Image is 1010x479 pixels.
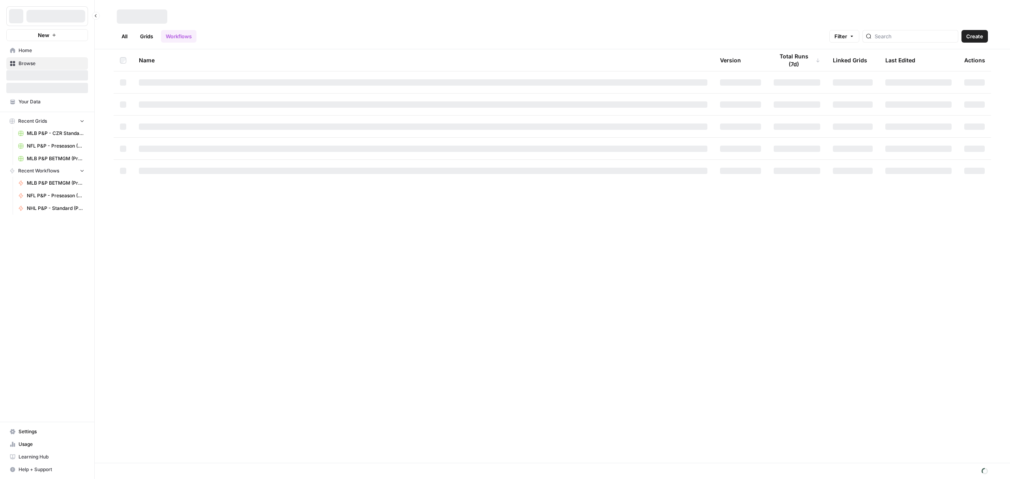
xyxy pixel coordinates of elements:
a: MLB P&P BETMGM (Production) [15,177,88,189]
span: MLB P&P BETMGM (Production) Grid [27,155,84,162]
a: NFL P&P - Preseason (Production) [15,189,88,202]
a: Learning Hub [6,451,88,463]
a: Home [6,44,88,57]
div: Last Edited [885,49,915,71]
span: Filter [834,32,847,40]
span: New [38,31,49,39]
a: MLB P&P BETMGM (Production) Grid [15,152,88,165]
a: Your Data [6,95,88,108]
span: Create [966,32,983,40]
a: NHL P&P - Standard (Production) [15,202,88,215]
span: Help + Support [19,466,84,473]
span: Learning Hub [19,453,84,460]
span: NHL P&P - Standard (Production) [27,205,84,212]
button: Recent Workflows [6,165,88,177]
a: MLB P&P - CZR Standard (Production) Grid [15,127,88,140]
div: Linked Grids [833,49,867,71]
span: Recent Workflows [18,167,59,174]
span: MLB P&P - CZR Standard (Production) Grid [27,130,84,137]
a: Browse [6,57,88,70]
span: Settings [19,428,84,435]
button: New [6,29,88,41]
a: Workflows [161,30,196,43]
span: Recent Grids [18,118,47,125]
a: Grids [135,30,158,43]
span: MLB P&P BETMGM (Production) [27,180,84,187]
span: Usage [19,441,84,448]
span: Browse [19,60,84,67]
a: Settings [6,425,88,438]
button: Help + Support [6,463,88,476]
div: Name [139,49,707,71]
span: Home [19,47,84,54]
div: Version [720,49,741,71]
button: Filter [829,30,859,43]
span: NFL P&P - Preseason (Production) Grid [27,142,84,150]
a: All [117,30,132,43]
input: Search [875,32,955,40]
span: NFL P&P - Preseason (Production) [27,192,84,199]
button: Recent Grids [6,115,88,127]
div: Actions [964,49,985,71]
span: Your Data [19,98,84,105]
a: NFL P&P - Preseason (Production) Grid [15,140,88,152]
div: Total Runs (7d) [774,49,820,71]
button: Create [961,30,988,43]
a: Usage [6,438,88,451]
